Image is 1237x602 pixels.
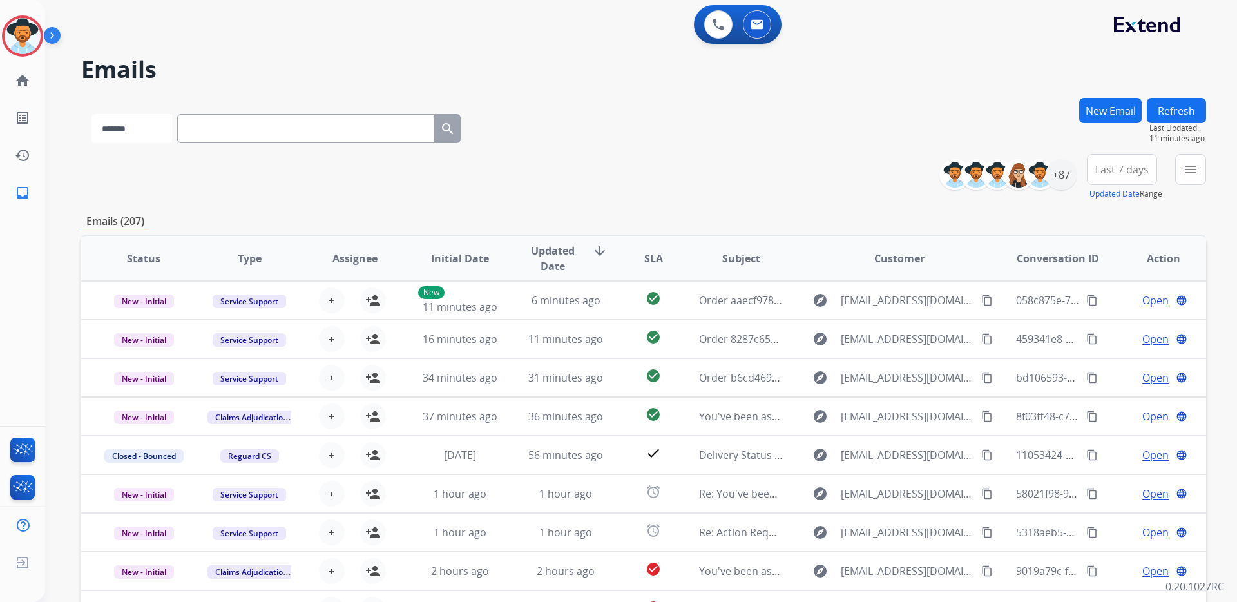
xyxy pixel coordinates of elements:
[1086,411,1098,422] mat-icon: content_copy
[1086,527,1098,538] mat-icon: content_copy
[812,409,828,424] mat-icon: explore
[1016,525,1214,539] span: 5318aeb5-2318-4fa4-9852-b69d72ba627c
[114,411,174,424] span: New - Initial
[981,333,993,345] mat-icon: content_copy
[1046,159,1077,190] div: +87
[114,372,174,385] span: New - Initial
[1176,565,1187,577] mat-icon: language
[699,525,1196,539] span: Re: Action Required: You've been assigned a new service order: 69d8042e-9cf9-43f2-99e4-058f55198af6
[699,448,867,462] span: Delivery Status Notification (Delay)
[319,326,345,352] button: +
[646,368,661,384] mat-icon: check_circle
[329,370,334,385] span: +
[114,333,174,347] span: New - Initial
[1176,295,1187,306] mat-icon: language
[319,558,345,584] button: +
[1142,370,1169,385] span: Open
[1089,189,1140,199] button: Updated Date
[365,370,381,385] mat-icon: person_add
[537,564,595,578] span: 2 hours ago
[812,447,828,463] mat-icon: explore
[329,409,334,424] span: +
[213,527,286,540] span: Service Support
[1176,488,1187,500] mat-icon: language
[431,251,489,266] span: Initial Date
[423,300,497,314] span: 11 minutes ago
[1176,333,1187,345] mat-icon: language
[646,291,661,306] mat-icon: check_circle
[699,293,919,307] span: Order aaecf978-e3ce-4083-8778-f3089bfbadef
[841,409,973,424] span: [EMAIL_ADDRESS][DOMAIN_NAME]
[319,481,345,507] button: +
[981,449,993,461] mat-icon: content_copy
[539,525,592,539] span: 1 hour ago
[104,449,184,463] span: Closed - Bounced
[15,185,30,200] mat-icon: inbox
[207,411,296,424] span: Claims Adjudication
[592,243,608,258] mat-icon: arrow_downward
[1149,133,1206,144] span: 11 minutes ago
[812,331,828,347] mat-icon: explore
[646,523,661,538] mat-icon: alarm
[841,525,973,540] span: [EMAIL_ADDRESS][DOMAIN_NAME]
[1142,563,1169,579] span: Open
[841,331,973,347] span: [EMAIL_ADDRESS][DOMAIN_NAME]
[207,565,296,579] span: Claims Adjudication
[1176,527,1187,538] mat-icon: language
[1017,251,1099,266] span: Conversation ID
[444,448,476,462] span: [DATE]
[365,447,381,463] mat-icon: person_add
[423,409,497,423] span: 37 minutes ago
[528,409,603,423] span: 36 minutes ago
[532,293,600,307] span: 6 minutes ago
[699,409,1097,423] span: You've been assigned a new service order: 574f127f-64e4-438a-818c-4ce8a66eb7f8
[528,448,603,462] span: 56 minutes ago
[1149,123,1206,133] span: Last Updated:
[329,486,334,501] span: +
[524,243,582,274] span: Updated Date
[329,525,334,540] span: +
[319,403,345,429] button: +
[213,333,286,347] span: Service Support
[646,329,661,345] mat-icon: check_circle
[1142,409,1169,424] span: Open
[646,445,661,461] mat-icon: check
[841,486,973,501] span: [EMAIL_ADDRESS][DOMAIN_NAME]
[365,525,381,540] mat-icon: person_add
[81,57,1206,83] h2: Emails
[431,564,489,578] span: 2 hours ago
[699,487,1121,501] span: Re: You've been assigned a new service order: 9b41868d-2911-4c21-b194-1c1f85581537
[1079,98,1142,123] button: New Email
[1165,579,1224,594] p: 0.20.1027RC
[812,293,828,308] mat-icon: explore
[319,365,345,391] button: +
[213,295,286,308] span: Service Support
[722,251,760,266] span: Subject
[528,332,603,346] span: 11 minutes ago
[1016,564,1211,578] span: 9019a79c-fd38-469d-a7ef-bebcaee0b354
[841,370,973,385] span: [EMAIL_ADDRESS][DOMAIN_NAME]
[1016,487,1208,501] span: 58021f98-9323-4aa5-b1fd-9a6043f678a2
[423,332,497,346] span: 16 minutes ago
[332,251,378,266] span: Assignee
[812,370,828,385] mat-icon: explore
[646,561,661,577] mat-icon: check_circle
[213,488,286,501] span: Service Support
[1095,167,1149,172] span: Last 7 days
[423,371,497,385] span: 34 minutes ago
[981,372,993,384] mat-icon: content_copy
[646,407,661,422] mat-icon: check_circle
[238,251,262,266] span: Type
[1147,98,1206,123] button: Refresh
[1087,154,1157,185] button: Last 7 days
[841,563,973,579] span: [EMAIL_ADDRESS][DOMAIN_NAME]
[1016,332,1209,346] span: 459341e8-ec0d-4c09-80ee-fb67f41634e3
[1142,293,1169,308] span: Open
[15,110,30,126] mat-icon: list_alt
[699,564,1101,578] span: You've been assigned a new service order: 6bd62ce1-cf72-4ea6-8136-532234daf1cd
[114,565,174,579] span: New - Initial
[981,295,993,306] mat-icon: content_copy
[440,121,455,137] mat-icon: search
[220,449,279,463] span: Reguard CS
[1086,372,1098,384] mat-icon: content_copy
